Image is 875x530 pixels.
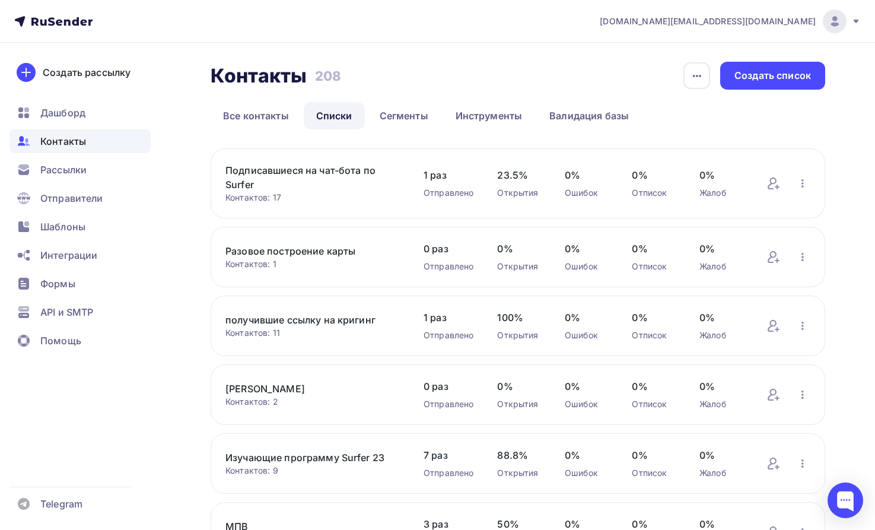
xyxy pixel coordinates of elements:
span: 0% [699,379,743,393]
div: Жалоб [699,467,743,479]
span: Помощь [40,334,81,348]
span: 0% [497,242,541,256]
span: API и SMTP [40,305,93,319]
span: 0% [632,448,676,462]
div: Ошибок [565,261,609,272]
a: Изучающие программу Surfer 23 [225,450,400,465]
a: Все контакты [211,102,301,129]
span: 0% [699,310,743,325]
div: Ошибок [565,329,609,341]
a: [DOMAIN_NAME][EMAIL_ADDRESS][DOMAIN_NAME] [600,9,861,33]
div: Отправлено [424,187,473,199]
div: Ошибок [565,187,609,199]
div: Отписок [632,187,676,199]
span: 0% [632,242,676,256]
div: Отписок [632,329,676,341]
div: Отправлено [424,329,473,341]
a: Списки [304,102,365,129]
div: Открытия [497,187,541,199]
span: 0% [565,310,609,325]
div: Открытия [497,398,541,410]
a: Формы [9,272,151,296]
span: Рассылки [40,163,87,177]
div: Открытия [497,467,541,479]
div: Отписок [632,398,676,410]
span: 0% [632,168,676,182]
div: Жалоб [699,187,743,199]
div: Отправлено [424,398,473,410]
div: Открытия [497,261,541,272]
a: Разовое построение карты [225,244,400,258]
div: Контактов: 17 [225,192,400,204]
span: Формы [40,277,75,291]
div: Жалоб [699,398,743,410]
h3: 208 [315,68,341,84]
a: Валидация базы [537,102,641,129]
h2: Контакты [211,64,307,88]
span: 0% [632,379,676,393]
span: 0% [565,168,609,182]
span: Интеграции [40,248,97,262]
span: 0% [699,448,743,462]
span: 0 раз [424,242,473,256]
span: Telegram [40,497,82,511]
span: 100% [497,310,541,325]
a: Контакты [9,129,151,153]
span: 1 раз [424,168,473,182]
div: Создать рассылку [43,65,131,80]
div: Открытия [497,329,541,341]
div: Жалоб [699,261,743,272]
div: Контактов: 2 [225,396,400,408]
span: 23.5% [497,168,541,182]
span: 0% [497,379,541,393]
span: Контакты [40,134,86,148]
span: 0% [699,168,743,182]
span: 88.8% [497,448,541,462]
div: Контактов: 1 [225,258,400,270]
a: Сегменты [367,102,441,129]
div: Отписок [632,261,676,272]
span: 0% [565,379,609,393]
a: [PERSON_NAME] [225,382,400,396]
a: Шаблоны [9,215,151,239]
a: Отправители [9,186,151,210]
span: Дашборд [40,106,85,120]
span: 0% [632,310,676,325]
a: Инструменты [443,102,535,129]
span: 0% [565,448,609,462]
div: Жалоб [699,329,743,341]
div: Создать список [734,69,811,82]
div: Ошибок [565,467,609,479]
div: Контактов: 11 [225,327,400,339]
div: Отправлено [424,261,473,272]
div: Контактов: 9 [225,465,400,477]
a: Подписавшиеся на чат-бота по Surfer [225,163,400,192]
span: 7 раз [424,448,473,462]
a: получившие ссылку на кригинг [225,313,400,327]
span: Шаблоны [40,220,85,234]
span: 1 раз [424,310,473,325]
a: Рассылки [9,158,151,182]
div: Ошибок [565,398,609,410]
span: [DOMAIN_NAME][EMAIL_ADDRESS][DOMAIN_NAME] [600,15,816,27]
span: Отправители [40,191,103,205]
a: Дашборд [9,101,151,125]
div: Отписок [632,467,676,479]
span: 0% [565,242,609,256]
div: Отправлено [424,467,473,479]
span: 0% [699,242,743,256]
span: 0 раз [424,379,473,393]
